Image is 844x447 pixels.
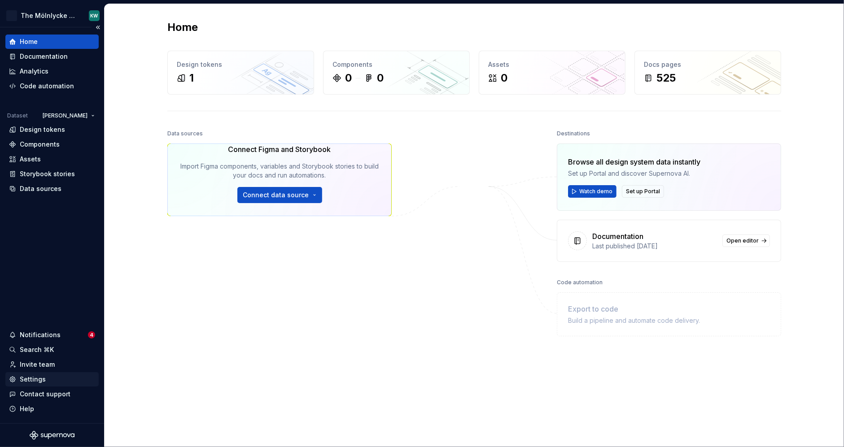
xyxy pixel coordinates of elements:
[557,127,590,140] div: Destinations
[5,372,99,386] a: Settings
[39,109,99,122] button: [PERSON_NAME]
[479,51,625,95] a: Assets0
[20,37,38,46] div: Home
[644,60,772,69] div: Docs pages
[579,188,612,195] span: Watch demo
[568,156,700,167] div: Browse all design system data instantly
[568,316,700,325] div: Build a pipeline and automate code delivery.
[5,137,99,152] a: Components
[5,35,99,49] a: Home
[88,331,95,339] span: 4
[656,71,676,85] div: 525
[20,125,65,134] div: Design tokens
[5,343,99,357] button: Search ⌘K
[2,6,102,25] button: The Mölnlycke ExperienceKW
[20,375,46,384] div: Settings
[592,231,643,242] div: Documentation
[20,404,34,413] div: Help
[5,328,99,342] button: Notifications4
[5,357,99,372] a: Invite team
[377,71,384,85] div: 0
[7,112,28,119] div: Dataset
[91,12,98,19] div: KW
[20,390,70,399] div: Contact support
[5,182,99,196] a: Data sources
[177,60,305,69] div: Design tokens
[20,330,61,339] div: Notifications
[501,71,507,85] div: 0
[237,260,322,276] button: Connect data source
[21,11,78,20] div: The Mölnlycke Experience
[167,127,203,140] div: Data sources
[20,52,68,61] div: Documentation
[592,242,717,251] div: Last published [DATE]
[568,169,700,178] div: Set up Portal and discover Supernova AI.
[5,167,99,181] a: Storybook stories
[20,360,55,369] div: Invite team
[20,184,61,193] div: Data sources
[345,71,352,85] div: 0
[557,276,603,289] div: Code automation
[20,155,41,164] div: Assets
[5,152,99,166] a: Assets
[167,20,198,35] h2: Home
[722,234,770,247] a: Open editor
[20,169,75,178] div: Storybook stories
[20,82,74,91] div: Code automation
[626,188,660,195] span: Set up Portal
[43,112,87,119] span: [PERSON_NAME]
[332,60,460,69] div: Components
[5,387,99,401] button: Contact support
[622,185,664,198] button: Set up Portal
[189,71,194,85] div: 1
[228,217,331,228] div: Connect Figma and Storybook
[323,51,470,95] a: Components00
[30,431,74,440] svg: Supernova Logo
[568,185,617,198] button: Watch demo
[243,264,309,273] span: Connect data source
[92,21,104,34] button: Collapse sidebar
[634,51,781,95] a: Docs pages525
[568,304,700,314] div: Export to code
[5,122,99,137] a: Design tokens
[5,79,99,93] a: Code automation
[5,64,99,78] a: Analytics
[5,49,99,64] a: Documentation
[5,402,99,416] button: Help
[167,51,314,95] a: Design tokens1
[20,140,60,149] div: Components
[180,235,379,253] div: Import Figma components, variables and Storybook stories to build your docs and run automations.
[726,237,759,244] span: Open editor
[20,67,48,76] div: Analytics
[488,60,616,69] div: Assets
[6,10,17,21] img: 91fb9bbd-befe-470e-ae9b-8b56c3f0f44a.png
[20,345,54,354] div: Search ⌘K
